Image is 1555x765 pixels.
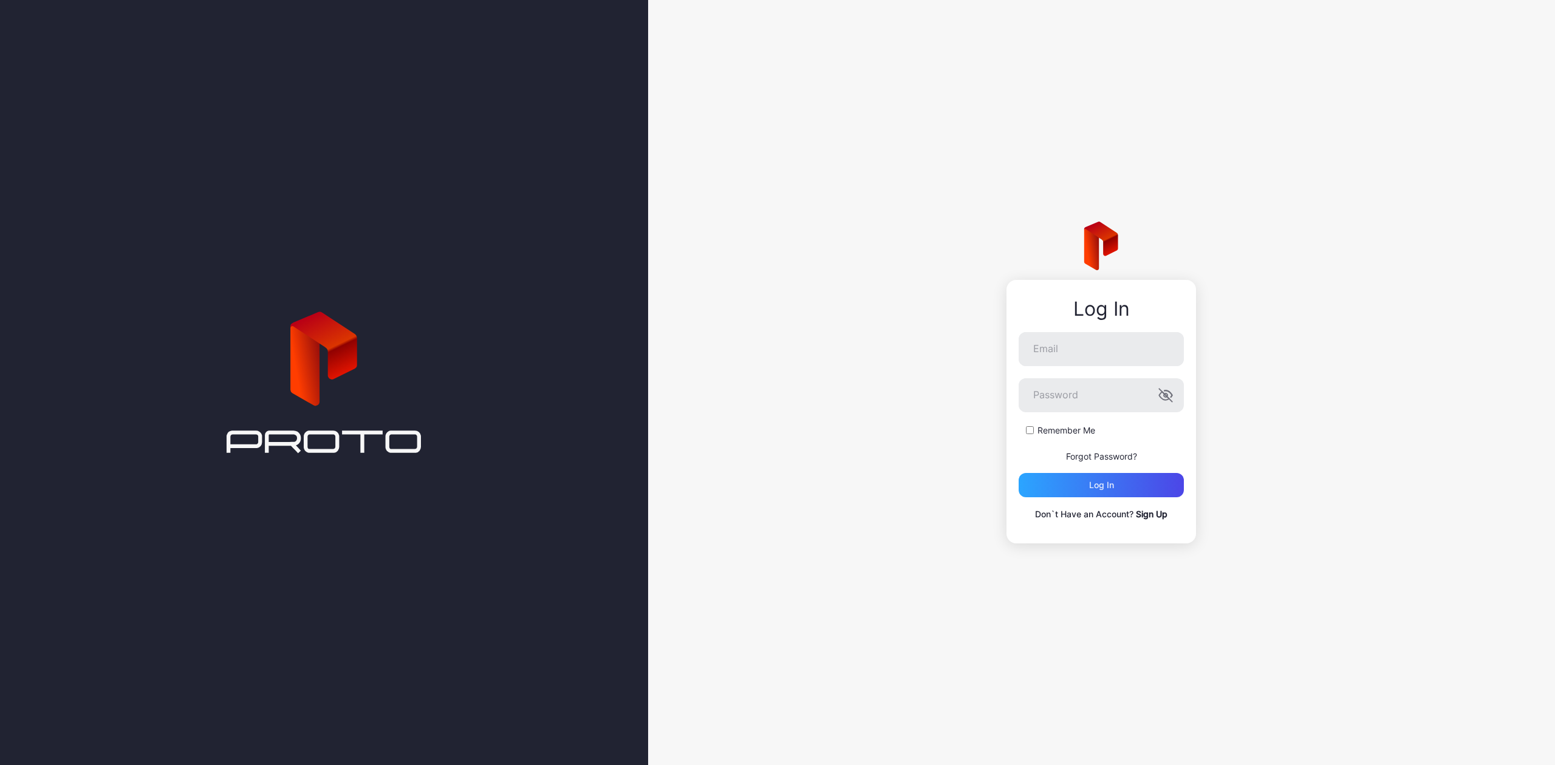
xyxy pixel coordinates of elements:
label: Remember Me [1037,424,1095,437]
input: Email [1019,332,1184,366]
input: Password [1019,378,1184,412]
a: Sign Up [1136,509,1167,519]
button: Password [1158,388,1173,403]
a: Forgot Password? [1066,451,1137,461]
div: Log In [1019,298,1184,320]
button: Log in [1019,473,1184,497]
p: Don`t Have an Account? [1019,507,1184,522]
div: Log in [1089,480,1114,490]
